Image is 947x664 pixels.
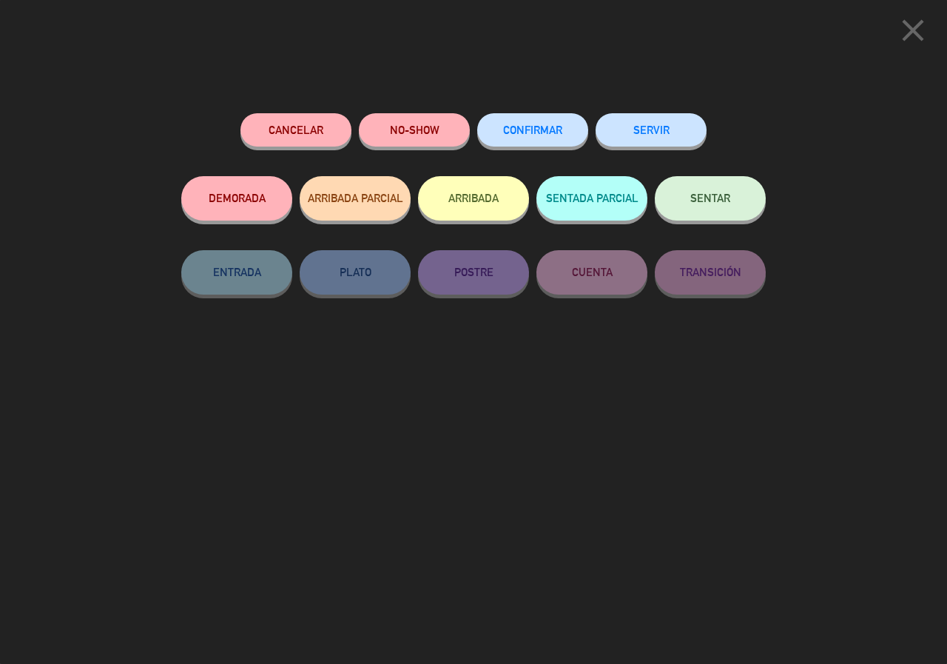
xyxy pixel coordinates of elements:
[655,250,766,295] button: TRANSICIÓN
[300,250,411,295] button: PLATO
[240,113,351,147] button: Cancelar
[308,192,403,204] span: ARRIBADA PARCIAL
[536,250,647,295] button: CUENTA
[690,192,730,204] span: SENTAR
[418,250,529,295] button: POSTRE
[300,176,411,221] button: ARRIBADA PARCIAL
[536,176,647,221] button: SENTADA PARCIAL
[359,113,470,147] button: NO-SHOW
[477,113,588,147] button: CONFIRMAR
[181,176,292,221] button: DEMORADA
[894,12,931,49] i: close
[181,250,292,295] button: ENTRADA
[503,124,562,136] span: CONFIRMAR
[596,113,707,147] button: SERVIR
[890,11,936,55] button: close
[655,176,766,221] button: SENTAR
[418,176,529,221] button: ARRIBADA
